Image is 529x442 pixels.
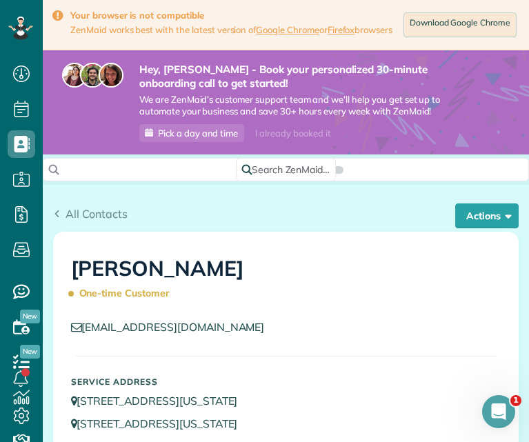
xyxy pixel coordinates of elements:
img: michelle-19f622bdf1676172e81f8f8fba1fb50e276960ebfe0243fe18214015130c80e4.jpg [99,63,123,88]
span: New [20,310,40,323]
a: Pick a day and time [139,124,244,142]
a: [EMAIL_ADDRESS][DOMAIN_NAME] [71,320,278,334]
a: Google Chrome [256,24,319,35]
span: One-time Customer [71,281,176,305]
span: ZenMaid works best with the latest version of or browsers [70,24,392,36]
h1: [PERSON_NAME] [71,257,501,305]
img: jorge-587dff0eeaa6aab1f244e6dc62b8924c3b6ad411094392a53c71c6c4a576187d.jpg [80,63,105,88]
h5: Service Address [71,377,501,386]
strong: Your browser is not compatible [70,10,392,21]
div: I already booked it [247,125,339,142]
span: 1 [510,395,521,406]
span: Pick a day and time [158,128,238,139]
a: [STREET_ADDRESS][US_STATE] [71,394,251,408]
a: [STREET_ADDRESS][US_STATE] [71,416,251,430]
iframe: Intercom live chat [482,395,515,428]
a: Download Google Chrome [403,12,517,37]
a: Firefox [328,24,355,35]
img: maria-72a9807cf96188c08ef61303f053569d2e2a8a1cde33d635c8a3ac13582a053d.jpg [62,63,87,88]
strong: Hey, [PERSON_NAME] - Book your personalized 30-minute onboarding call to get started! [139,63,446,90]
span: We are ZenMaid’s customer support team and we’ll help you get set up to automate your business an... [139,94,446,117]
span: New [20,345,40,359]
a: All Contacts [53,205,128,222]
button: Actions [455,203,519,228]
span: All Contacts [66,207,128,221]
